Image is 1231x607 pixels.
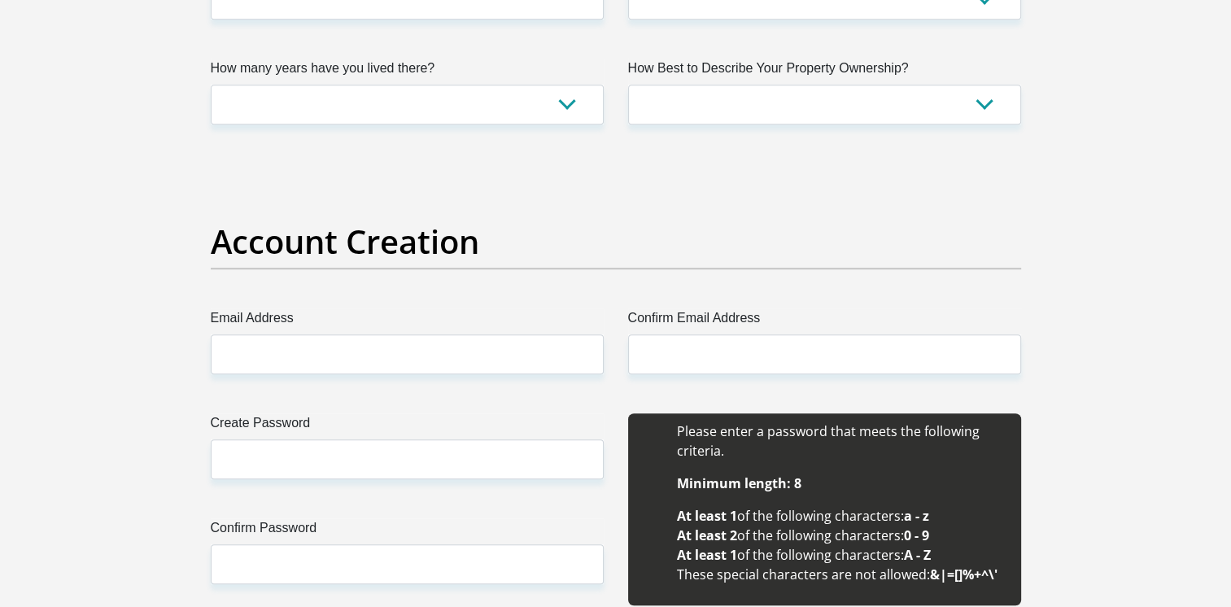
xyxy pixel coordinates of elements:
select: Please select a value [628,85,1021,124]
b: At least 1 [677,507,737,525]
li: of the following characters: [677,506,1005,526]
h2: Account Creation [211,222,1021,261]
input: Email Address [211,334,604,374]
b: At least 2 [677,526,737,544]
label: How many years have you lived there? [211,59,604,85]
select: Please select a value [211,85,604,124]
label: Confirm Email Address [628,308,1021,334]
b: A - Z [904,546,931,564]
li: These special characters are not allowed: [677,565,1005,584]
b: a - z [904,507,929,525]
label: Confirm Password [211,518,604,544]
b: &|=[]%+^\' [930,566,997,583]
b: At least 1 [677,546,737,564]
li: of the following characters: [677,545,1005,565]
b: Minimum length: 8 [677,474,801,492]
input: Confirm Email Address [628,334,1021,374]
b: 0 - 9 [904,526,929,544]
input: Create Password [211,439,604,479]
label: Create Password [211,413,604,439]
label: Email Address [211,308,604,334]
li: of the following characters: [677,526,1005,545]
label: How Best to Describe Your Property Ownership? [628,59,1021,85]
li: Please enter a password that meets the following criteria. [677,421,1005,461]
input: Confirm Password [211,544,604,584]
